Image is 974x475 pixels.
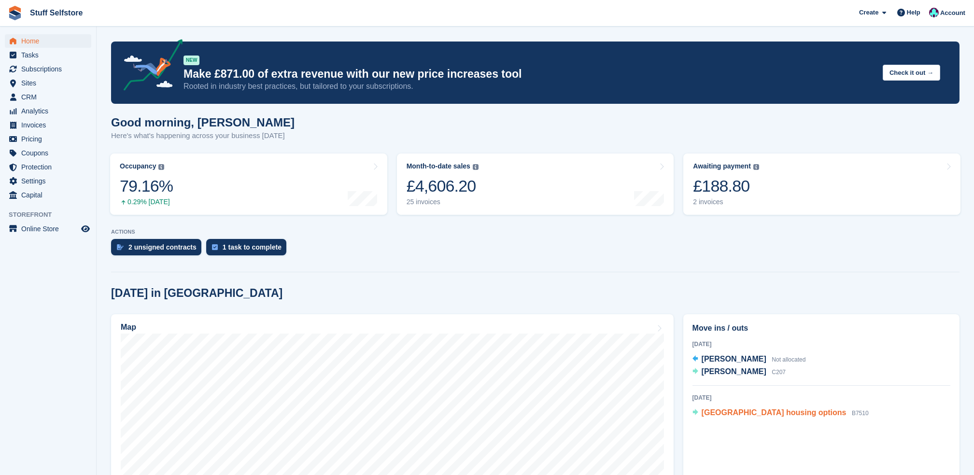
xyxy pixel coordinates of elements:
[883,65,940,81] button: Check it out →
[80,223,91,235] a: Preview store
[692,322,950,334] h2: Move ins / outs
[9,210,96,220] span: Storefront
[184,81,875,92] p: Rooted in industry best practices, but tailored to your subscriptions.
[5,160,91,174] a: menu
[407,162,470,170] div: Month-to-date sales
[21,188,79,202] span: Capital
[21,76,79,90] span: Sites
[120,176,173,196] div: 79.16%
[5,34,91,48] a: menu
[110,154,387,215] a: Occupancy 79.16% 0.29% [DATE]
[111,239,206,260] a: 2 unsigned contracts
[407,198,479,206] div: 25 invoices
[115,39,183,94] img: price-adjustments-announcement-icon-8257ccfd72463d97f412b2fc003d46551f7dbcb40ab6d574587a9cd5c0d94...
[8,6,22,20] img: stora-icon-8386f47178a22dfd0bd8f6a31ec36ba5ce8667c1dd55bd0f319d3a0aa187defe.svg
[753,164,759,170] img: icon-info-grey-7440780725fd019a000dd9b08b2336e03edf1995a4989e88bcd33f0948082b44.svg
[111,130,295,141] p: Here's what's happening across your business [DATE]
[683,154,960,215] a: Awaiting payment £188.80 2 invoices
[702,408,847,417] span: [GEOGRAPHIC_DATA] housing options
[120,162,156,170] div: Occupancy
[693,198,759,206] div: 2 invoices
[158,164,164,170] img: icon-info-grey-7440780725fd019a000dd9b08b2336e03edf1995a4989e88bcd33f0948082b44.svg
[5,118,91,132] a: menu
[407,176,479,196] div: £4,606.20
[692,393,950,402] div: [DATE]
[111,229,960,235] p: ACTIONS
[5,146,91,160] a: menu
[21,118,79,132] span: Invoices
[692,353,806,366] a: [PERSON_NAME] Not allocated
[121,323,136,332] h2: Map
[473,164,479,170] img: icon-info-grey-7440780725fd019a000dd9b08b2336e03edf1995a4989e88bcd33f0948082b44.svg
[929,8,939,17] img: Simon Gardner
[120,198,173,206] div: 0.29% [DATE]
[693,176,759,196] div: £188.80
[907,8,920,17] span: Help
[702,367,766,376] span: [PERSON_NAME]
[5,90,91,104] a: menu
[5,48,91,62] a: menu
[693,162,751,170] div: Awaiting payment
[206,239,291,260] a: 1 task to complete
[223,243,282,251] div: 1 task to complete
[852,410,869,417] span: B7510
[21,62,79,76] span: Subscriptions
[184,67,875,81] p: Make £871.00 of extra revenue with our new price increases tool
[21,90,79,104] span: CRM
[21,104,79,118] span: Analytics
[5,174,91,188] a: menu
[117,244,124,250] img: contract_signature_icon-13c848040528278c33f63329250d36e43548de30e8caae1d1a13099fd9432cc5.svg
[5,132,91,146] a: menu
[184,56,199,65] div: NEW
[26,5,86,21] a: Stuff Selfstore
[692,407,869,419] a: [GEOGRAPHIC_DATA] housing options B7510
[397,154,674,215] a: Month-to-date sales £4,606.20 25 invoices
[692,366,786,378] a: [PERSON_NAME] C207
[128,243,197,251] div: 2 unsigned contracts
[859,8,878,17] span: Create
[21,160,79,174] span: Protection
[5,104,91,118] a: menu
[5,222,91,236] a: menu
[940,8,965,18] span: Account
[21,132,79,146] span: Pricing
[21,34,79,48] span: Home
[21,48,79,62] span: Tasks
[21,222,79,236] span: Online Store
[212,244,218,250] img: task-75834270c22a3079a89374b754ae025e5fb1db73e45f91037f5363f120a921f8.svg
[21,174,79,188] span: Settings
[5,76,91,90] a: menu
[692,340,950,349] div: [DATE]
[5,188,91,202] a: menu
[772,369,786,376] span: C207
[111,116,295,129] h1: Good morning, [PERSON_NAME]
[5,62,91,76] a: menu
[111,287,282,300] h2: [DATE] in [GEOGRAPHIC_DATA]
[21,146,79,160] span: Coupons
[702,355,766,363] span: [PERSON_NAME]
[772,356,805,363] span: Not allocated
